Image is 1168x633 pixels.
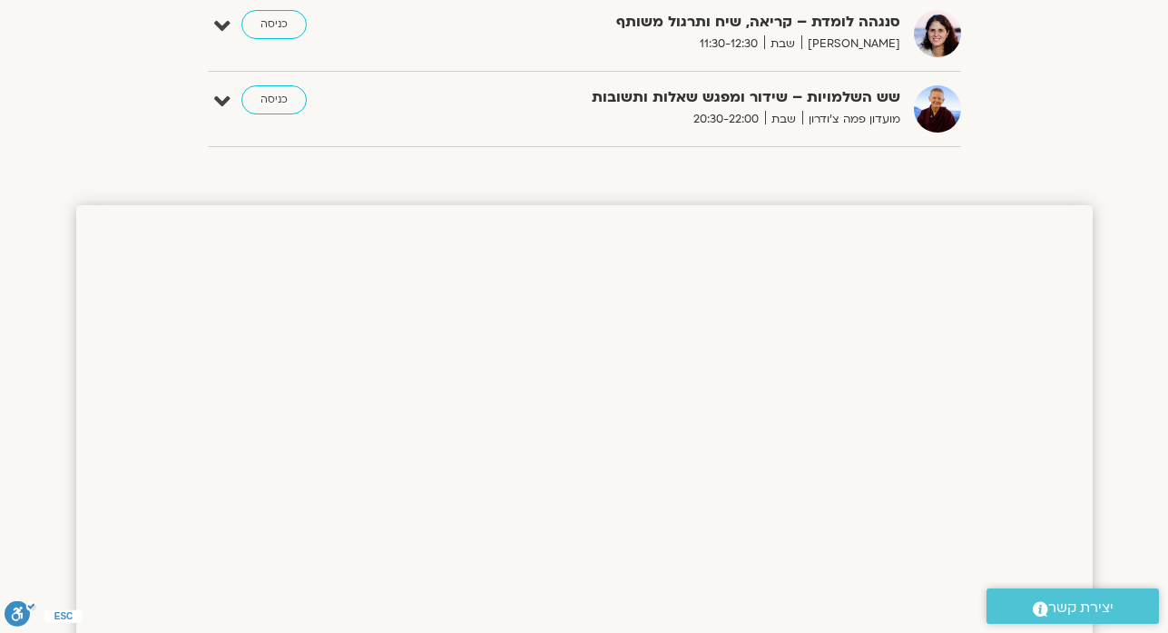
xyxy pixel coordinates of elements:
a: יצירת קשר [986,588,1159,624]
span: שבת [764,35,801,54]
span: 20:30-22:00 [687,110,765,129]
a: כניסה [241,10,307,39]
strong: סנגהה לומדת – קריאה, שיח ותרגול משותף [456,10,900,35]
span: מועדון פמה צ'ודרון [802,110,900,129]
span: שבת [765,110,802,129]
span: יצירת קשר [1048,596,1114,620]
span: 11:30-12:30 [693,35,764,54]
strong: שש השלמויות – שידור ומפגש שאלות ותשובות [456,85,900,110]
a: כניסה [241,85,307,114]
span: [PERSON_NAME] [801,35,900,54]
